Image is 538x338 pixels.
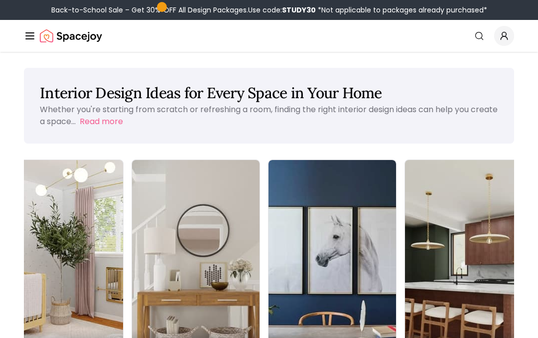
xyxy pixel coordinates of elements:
[40,26,102,46] img: Spacejoy Logo
[316,5,487,15] span: *Not applicable to packages already purchased*
[40,84,498,102] h1: Interior Design Ideas for Every Space in Your Home
[40,104,498,127] p: Whether you're starting from scratch or refreshing a room, finding the right interior design idea...
[24,20,514,52] nav: Global
[51,5,487,15] div: Back-to-School Sale – Get 30% OFF All Design Packages.
[282,5,316,15] b: STUDY30
[248,5,316,15] span: Use code:
[80,116,123,128] button: Read more
[40,26,102,46] a: Spacejoy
